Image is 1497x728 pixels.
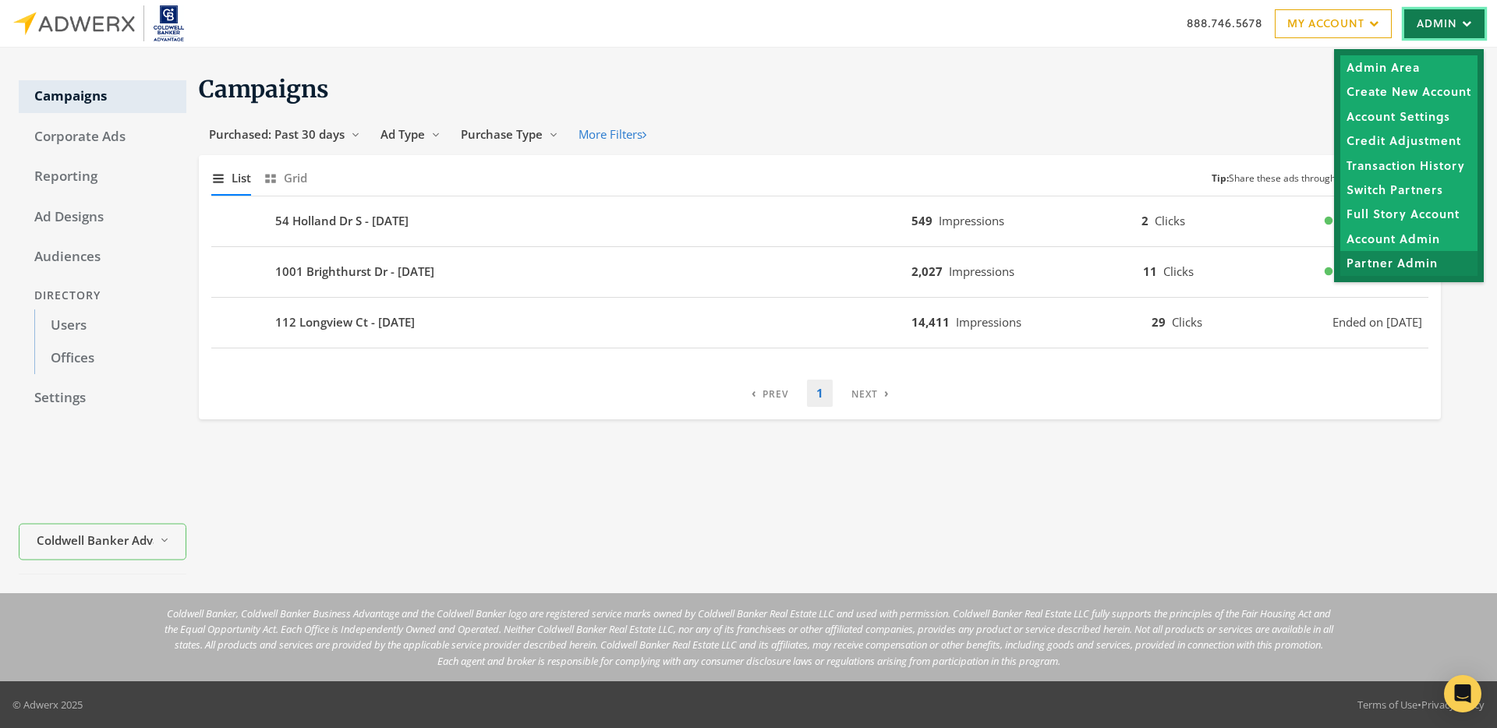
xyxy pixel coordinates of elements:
[1155,213,1185,228] span: Clicks
[956,314,1021,330] span: Impressions
[1340,80,1478,104] a: Create New Account
[199,74,329,104] span: Campaigns
[911,263,943,279] b: 2,027
[1340,129,1478,153] a: Credit Adjustment
[911,213,933,228] b: 549
[1340,153,1478,177] a: Transaction History
[1152,314,1166,330] b: 29
[1275,9,1392,38] a: My Account
[1421,698,1485,712] a: Privacy Policy
[1340,251,1478,275] a: Partner Admin
[1332,313,1422,331] span: Ended on [DATE]
[1340,177,1478,201] a: Switch Partners
[1187,15,1262,31] a: 888.746.5678
[19,382,186,415] a: Settings
[1141,213,1148,228] b: 2
[949,263,1014,279] span: Impressions
[1444,675,1481,712] div: Open Intercom Messenger
[264,161,307,195] button: Grid
[1357,698,1417,712] a: Terms of Use
[37,532,154,550] span: Coldwell Banker Advantage
[1357,697,1485,712] div: •
[211,253,1428,291] button: 1001 Brighthurst Dr - [DATE]2,027Impressions11ClicksEnds on [DATE]
[19,161,186,193] a: Reporting
[1340,202,1478,226] a: Full Story Account
[284,169,307,187] span: Grid
[12,697,83,712] p: © Adwerx 2025
[19,241,186,274] a: Audiences
[209,126,345,142] span: Purchased: Past 30 days
[1340,226,1478,250] a: Account Admin
[939,213,1004,228] span: Impressions
[461,126,543,142] span: Purchase Type
[807,380,833,407] a: 1
[1172,314,1202,330] span: Clicks
[1163,263,1194,279] span: Clicks
[275,263,434,281] b: 1001 Brighthurst Dr - [DATE]
[370,120,451,149] button: Ad Type
[164,606,1333,669] p: Coldwell Banker, Coldwell Banker Business Advantage and the Coldwell Banker logo are registered s...
[19,80,186,113] a: Campaigns
[19,281,186,310] div: Directory
[34,342,186,375] a: Offices
[911,314,950,330] b: 14,411
[380,126,425,142] span: Ad Type
[19,201,186,234] a: Ad Designs
[211,304,1428,341] button: 112 Longview Ct - [DATE]14,411Impressions29ClicksEnded on [DATE]
[275,313,415,331] b: 112 Longview Ct - [DATE]
[19,523,186,560] button: Coldwell Banker Advantage
[12,5,184,42] img: Adwerx
[1212,171,1365,186] small: Share these ads through a CSV.
[199,120,370,149] button: Purchased: Past 30 days
[1404,9,1485,38] a: Admin
[34,309,186,342] a: Users
[275,212,409,230] b: 54 Holland Dr S - [DATE]
[19,121,186,154] a: Corporate Ads
[1212,171,1229,185] b: Tip:
[211,161,251,195] button: List
[1340,104,1478,128] a: Account Settings
[211,203,1428,240] button: 54 Holland Dr S - [DATE]549Impressions2ClicksEnds on [DATE]
[1143,263,1157,279] b: 11
[451,120,568,149] button: Purchase Type
[742,380,898,407] nav: pagination
[232,169,251,187] span: List
[568,120,656,149] button: More Filters
[1340,55,1478,80] a: Admin Area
